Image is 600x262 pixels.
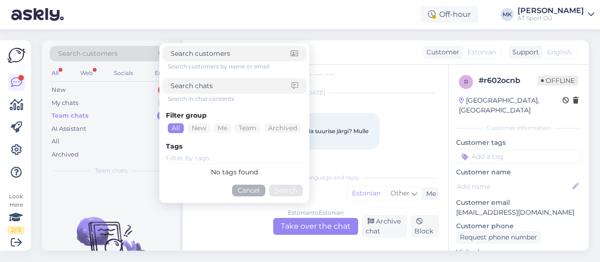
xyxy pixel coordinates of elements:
a: [PERSON_NAME]AT Sport OÜ [517,7,594,22]
div: 0 [157,111,171,120]
div: Take over the chat [273,218,358,235]
div: Team chats [52,111,89,120]
p: Customer email [456,198,581,208]
div: [DATE] [192,89,439,97]
p: Customer name [456,167,581,177]
p: Customer phone [456,221,581,231]
div: [GEOGRAPHIC_DATA], [GEOGRAPHIC_DATA] [459,96,562,115]
input: Search chats [171,81,292,91]
div: Me [422,189,436,199]
div: Search customers by name or email [168,62,307,71]
div: Archive chat [362,215,407,238]
div: 5 [158,98,171,108]
div: All [52,137,60,146]
div: New [52,85,66,95]
div: Estonian [347,187,385,201]
span: Estonian [467,47,496,57]
span: English [547,47,571,57]
div: Customer [423,47,459,57]
span: Other [390,189,410,197]
div: Filter group [166,111,303,120]
div: Off-hour [420,6,478,23]
div: AT Sport OÜ [517,15,584,22]
div: Tags [166,142,303,151]
p: [EMAIL_ADDRESS][DOMAIN_NAME] [456,208,581,217]
div: Block [411,215,439,238]
div: Estonian to Estonian [288,209,344,217]
p: Visited pages [456,247,581,257]
div: My chats [52,98,78,108]
span: Offline [537,75,578,86]
div: # r602ocnb [479,75,537,86]
div: Socials [112,67,135,79]
div: All [50,67,60,79]
div: All [168,123,184,133]
div: Search in chat contents [168,95,307,103]
div: 2 [158,85,171,95]
div: MK [501,8,514,21]
span: r [464,78,468,85]
input: Filter by tags [166,153,303,164]
span: Search customers [58,49,118,59]
img: Askly Logo [7,48,25,63]
div: Email [153,67,172,79]
span: Team chats [95,166,127,175]
div: [PERSON_NAME] [517,7,584,15]
div: Look Here [7,192,24,234]
p: Customer tags [456,138,581,148]
div: Choose the language and reply [192,173,439,182]
input: Add a tag [456,150,581,164]
div: 2 / 3 [7,226,24,234]
input: Search customers [171,49,291,59]
div: Customer information [456,124,581,132]
div: Archived [52,150,79,159]
div: Support [509,47,539,57]
div: Request phone number [456,231,541,244]
input: Add name [457,181,570,192]
div: Web [78,67,95,79]
div: AI Assistant [52,124,86,134]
